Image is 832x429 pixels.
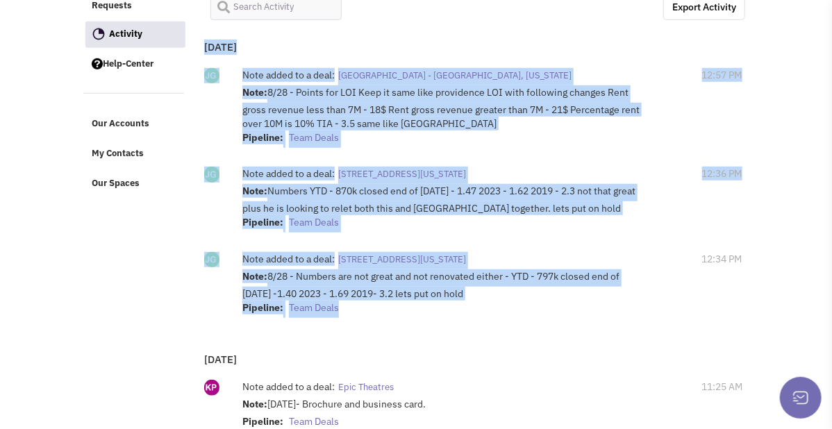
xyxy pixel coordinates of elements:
[289,415,339,428] span: Team Deals
[85,141,185,167] a: My Contacts
[204,68,219,83] img: jsdjpLiAYUaRK9fYpYFXFA.png
[242,185,267,197] strong: Note:
[204,167,219,182] img: jsdjpLiAYUaRK9fYpYFXFA.png
[242,86,267,99] strong: Note:
[204,252,219,267] img: jsdjpLiAYUaRK9fYpYFXFA.png
[92,177,140,189] span: Our Spaces
[289,216,339,228] span: Team Deals
[242,380,335,394] label: Note added to a deal:
[92,147,144,159] span: My Contacts
[702,167,742,180] span: 12:36 PM
[242,301,283,314] strong: Pipeline:
[338,381,394,393] span: Epic Theatres
[204,380,219,395] img: ny_GipEnDU-kinWYCc5EwQ.png
[338,253,466,265] span: [STREET_ADDRESS][US_STATE]
[85,22,185,48] a: Activity
[85,111,185,137] a: Our Accounts
[85,51,185,78] a: Help-Center
[242,68,335,82] label: Note added to a deal:
[242,167,335,180] label: Note added to a deal:
[289,301,339,314] span: Team Deals
[85,171,185,197] a: Our Spaces
[242,398,267,410] strong: Note:
[242,85,648,148] div: 8/28 - Points for LOI Keep it same like providence LOI with following changes Rent gross revenue ...
[242,184,648,233] div: Numbers YTD - 870k closed end of [DATE] - 1.47 2023 - 1.62 2019 - 2.3 not that great plus he is l...
[204,353,237,366] b: [DATE]
[242,216,283,228] strong: Pipeline:
[289,131,339,144] span: Team Deals
[242,269,648,318] div: 8/28 - Numbers are not great and not renovated either - YTD - 797k closed end of [DATE] -1.40 202...
[204,40,237,53] b: [DATE]
[242,131,283,144] strong: Pipeline:
[92,28,105,40] img: Activity.png
[242,252,335,266] label: Note added to a deal:
[338,69,572,81] span: [GEOGRAPHIC_DATA] - [GEOGRAPHIC_DATA], [US_STATE]
[109,28,142,40] span: Activity
[242,415,283,428] strong: Pipeline:
[92,58,103,69] img: help.png
[702,68,742,82] span: 12:57 PM
[242,270,267,283] strong: Note:
[702,380,743,394] span: 11:25 AM
[702,252,742,266] span: 12:34 PM
[92,117,149,129] span: Our Accounts
[338,168,466,180] span: [STREET_ADDRESS][US_STATE]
